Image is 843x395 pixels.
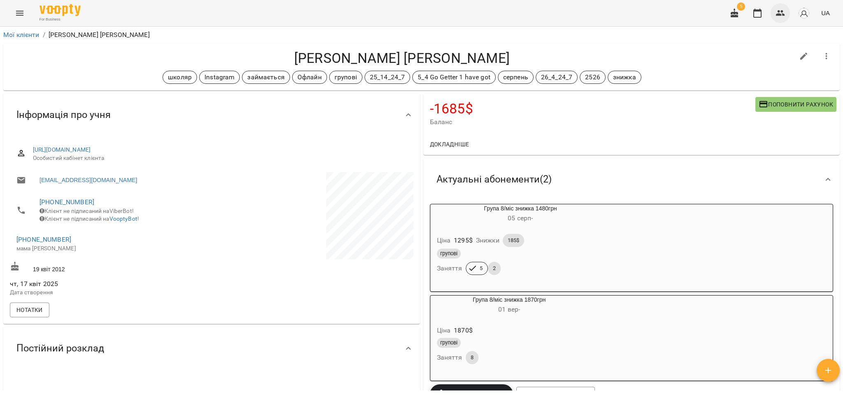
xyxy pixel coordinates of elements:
[204,72,235,82] p: Instagram
[33,146,91,153] a: [URL][DOMAIN_NAME]
[39,215,139,222] span: Клієнт не підписаний на !
[475,265,488,272] span: 5
[16,305,43,315] span: Нотатки
[16,342,104,355] span: Постійний розклад
[8,260,211,275] div: 19 квіт 2012
[16,236,71,243] a: [PHONE_NUMBER]
[613,72,636,82] p: знижка
[418,72,490,82] p: 5_4 Go Getter 1 have got
[503,237,524,244] span: 185$
[759,99,833,109] span: Поповнити рахунок
[430,204,611,285] button: Група 8/міс знижка 1480грн05 серп- Ціна1295$Знижки185$груповіЗаняття52
[437,263,462,274] h6: Заняття
[798,7,810,19] img: avatar_s.png
[608,71,641,84] div: знижка
[329,71,362,84] div: групові
[10,50,794,67] h4: [PERSON_NAME] [PERSON_NAME]
[39,208,134,214] span: Клієнт не підписаний на ViberBot!
[292,71,327,84] div: Офлайн
[488,265,501,272] span: 2
[437,325,451,336] h6: Ціна
[585,72,600,82] p: 2526
[498,71,534,84] div: серпень
[818,5,833,21] button: UA
[16,109,111,121] span: Інформація про учня
[503,72,528,82] p: серпень
[536,71,578,84] div: 26_4_24_7
[437,352,462,363] h6: Заняття
[39,198,94,206] a: [PHONE_NUMBER]
[430,296,588,315] div: Група 8/міс знижка 1870грн
[199,71,240,84] div: Instagram
[297,72,322,82] p: Офлайн
[10,279,210,289] span: чт, 17 квіт 2025
[242,71,290,84] div: займається
[498,305,520,313] span: 01 вер -
[466,354,478,361] span: 8
[437,173,552,186] span: Актуальні абонементи ( 2 )
[430,204,611,224] div: Група 8/міс знижка 1480грн
[580,71,606,84] div: 2526
[454,326,473,335] p: 1870 $
[33,154,407,162] span: Особистий кабінет клієнта
[43,30,45,40] li: /
[3,31,39,39] a: Мої клієнти
[430,139,469,149] span: Докладніше
[423,158,840,201] div: Актуальні абонементи(2)
[3,30,840,40] nav: breadcrumb
[370,72,405,82] p: 25_14_24_7
[412,71,496,84] div: 5_4 Go Getter 1 have got
[365,71,410,84] div: 25_14_24_7
[10,289,210,297] p: Дата створення
[3,327,420,370] div: Постійний розклад
[10,3,30,23] button: Menu
[427,137,473,152] button: Докладніше
[430,296,588,374] button: Група 8/міс знижка 1870грн01 вер- Ціна1870$груповіЗаняття8
[821,9,830,17] span: UA
[49,30,150,40] p: [PERSON_NAME] [PERSON_NAME]
[755,97,836,112] button: Поповнити рахунок
[39,176,137,184] a: [EMAIL_ADDRESS][DOMAIN_NAME]
[10,303,49,317] button: Нотатки
[737,2,745,11] span: 5
[168,72,192,82] p: школяр
[163,71,197,84] div: школяр
[430,100,755,117] h4: -1685 $
[541,72,572,82] p: 26_4_24_7
[430,117,755,127] span: Баланс
[437,250,461,257] span: групові
[454,236,473,245] p: 1295 $
[437,339,461,346] span: групові
[476,235,499,246] h6: Знижки
[39,4,81,16] img: Voopty Logo
[39,17,81,22] span: For Business
[247,72,284,82] p: займається
[109,215,137,222] a: VooptyBot
[16,245,203,253] p: мама [PERSON_NAME]
[437,235,451,246] h6: Ціна
[334,72,357,82] p: групові
[3,94,420,136] div: Інформація про учня
[508,214,533,222] span: 05 серп -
